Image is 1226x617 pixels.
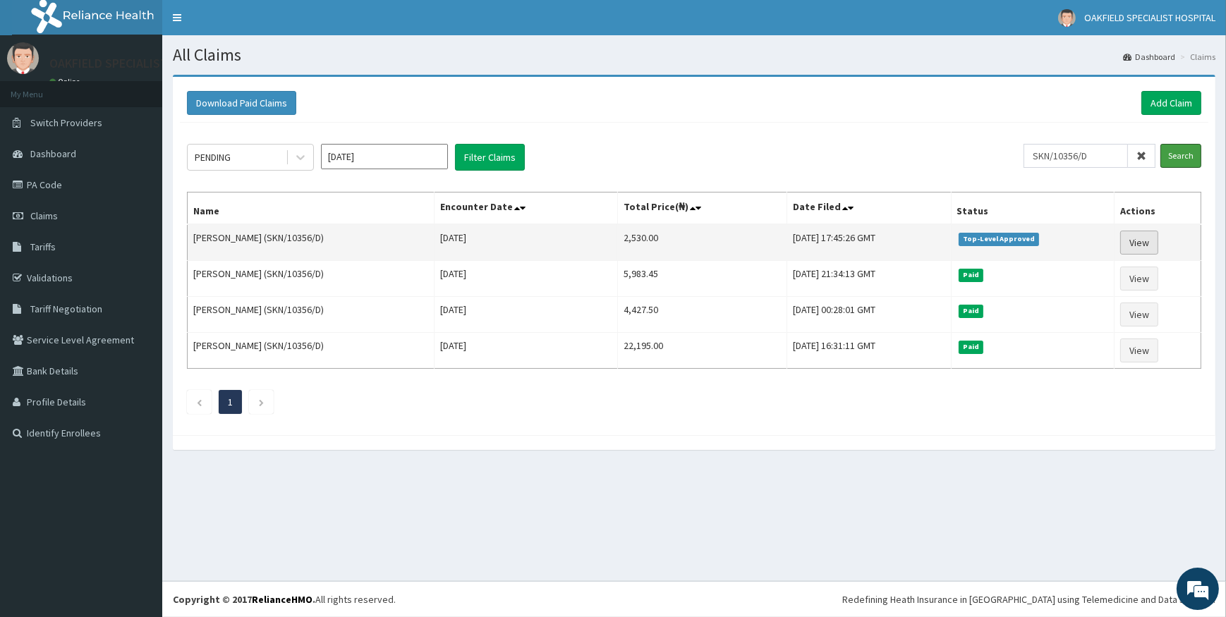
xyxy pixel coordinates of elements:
[617,333,787,369] td: 22,195.00
[188,193,435,225] th: Name
[196,396,202,408] a: Previous page
[455,144,525,171] button: Filter Claims
[434,224,617,261] td: [DATE]
[1120,303,1158,326] a: View
[30,116,102,129] span: Switch Providers
[959,269,984,281] span: Paid
[434,297,617,333] td: [DATE]
[434,193,617,225] th: Encounter Date
[188,261,435,297] td: [PERSON_NAME] (SKN/10356/D)
[162,581,1226,617] footer: All rights reserved.
[7,385,269,434] textarea: Type your message and hit 'Enter'
[787,333,951,369] td: [DATE] 16:31:11 GMT
[173,593,315,606] strong: Copyright © 2017 .
[173,46,1215,64] h1: All Claims
[959,233,1040,245] span: Top-Level Approved
[1123,51,1175,63] a: Dashboard
[187,91,296,115] button: Download Paid Claims
[951,193,1114,225] th: Status
[7,42,39,74] img: User Image
[1114,193,1201,225] th: Actions
[73,79,237,97] div: Chat with us now
[195,150,231,164] div: PENDING
[959,341,984,353] span: Paid
[1024,144,1128,168] input: Search by HMO ID
[787,224,951,261] td: [DATE] 17:45:26 GMT
[1120,267,1158,291] a: View
[959,305,984,317] span: Paid
[434,261,617,297] td: [DATE]
[1160,144,1201,168] input: Search
[434,333,617,369] td: [DATE]
[30,147,76,160] span: Dashboard
[617,224,787,261] td: 2,530.00
[1058,9,1076,27] img: User Image
[30,303,102,315] span: Tariff Negotiation
[26,71,57,106] img: d_794563401_company_1708531726252_794563401
[1120,338,1158,362] a: View
[617,261,787,297] td: 5,983.45
[842,592,1215,606] div: Redefining Heath Insurance in [GEOGRAPHIC_DATA] using Telemedicine and Data Science!
[30,240,56,253] span: Tariffs
[49,57,226,70] p: OAKFIELD SPECIALIST HOSPITAL
[30,209,58,222] span: Claims
[1177,51,1215,63] li: Claims
[617,193,787,225] th: Total Price(₦)
[82,178,195,320] span: We're online!
[188,224,435,261] td: [PERSON_NAME] (SKN/10356/D)
[228,396,233,408] a: Page 1 is your current page
[787,261,951,297] td: [DATE] 21:34:13 GMT
[252,593,312,606] a: RelianceHMO
[188,333,435,369] td: [PERSON_NAME] (SKN/10356/D)
[258,396,265,408] a: Next page
[787,193,951,225] th: Date Filed
[231,7,265,41] div: Minimize live chat window
[1120,231,1158,255] a: View
[49,77,83,87] a: Online
[1141,91,1201,115] a: Add Claim
[188,297,435,333] td: [PERSON_NAME] (SKN/10356/D)
[321,144,448,169] input: Select Month and Year
[1084,11,1215,24] span: OAKFIELD SPECIALIST HOSPITAL
[787,297,951,333] td: [DATE] 00:28:01 GMT
[617,297,787,333] td: 4,427.50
